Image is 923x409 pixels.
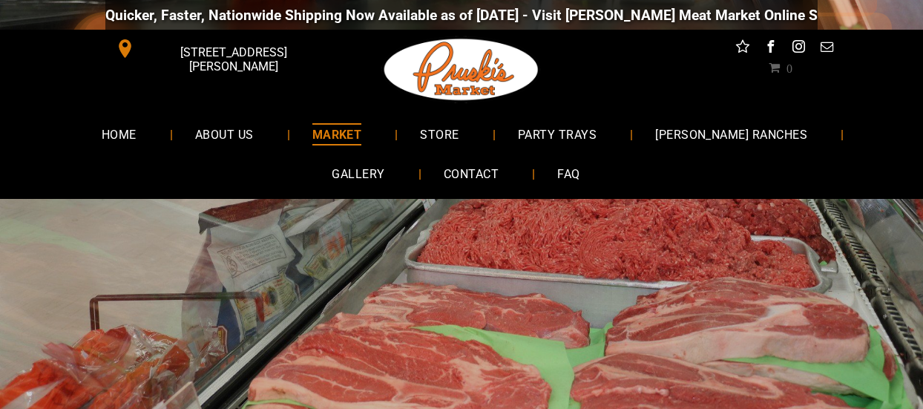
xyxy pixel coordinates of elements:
[761,37,781,60] a: facebook
[79,114,159,154] a: HOME
[105,37,332,60] a: [STREET_ADDRESS][PERSON_NAME]
[535,154,602,194] a: FAQ
[398,114,481,154] a: STORE
[381,30,542,110] img: Pruski-s+Market+HQ+Logo2-1920w.png
[789,37,809,60] a: instagram
[496,114,619,154] a: PARTY TRAYS
[421,154,521,194] a: CONTACT
[633,114,830,154] a: [PERSON_NAME] RANCHES
[138,38,329,81] span: [STREET_ADDRESS][PERSON_NAME]
[786,62,792,73] span: 0
[309,154,407,194] a: GALLERY
[733,37,752,60] a: Social network
[173,114,276,154] a: ABOUT US
[290,114,384,154] a: MARKET
[818,37,837,60] a: email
